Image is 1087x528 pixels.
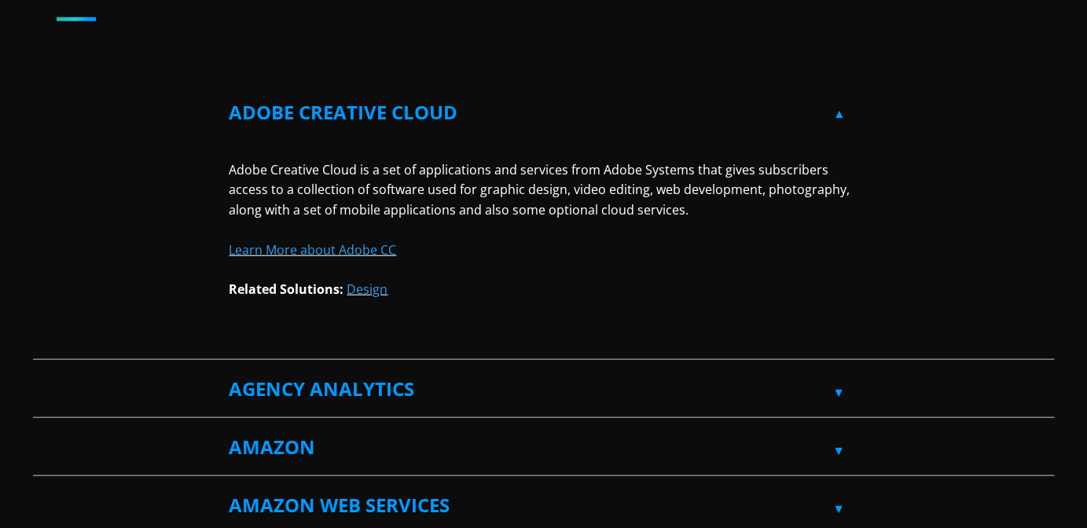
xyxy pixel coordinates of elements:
label: Agency Analytics [230,361,858,417]
label: Adobe Creative Cloud [230,84,858,141]
iframe: Chat Widget [1008,453,1087,528]
a: Learn More about Adobe CC [230,241,397,258]
label: Amazon [230,419,858,475]
a: Design [347,280,388,298]
strong: Related Solutions: [230,280,344,298]
p: Adobe Creative Cloud is a set of applications and services from Adobe Systems that gives subscrib... [230,160,858,221]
